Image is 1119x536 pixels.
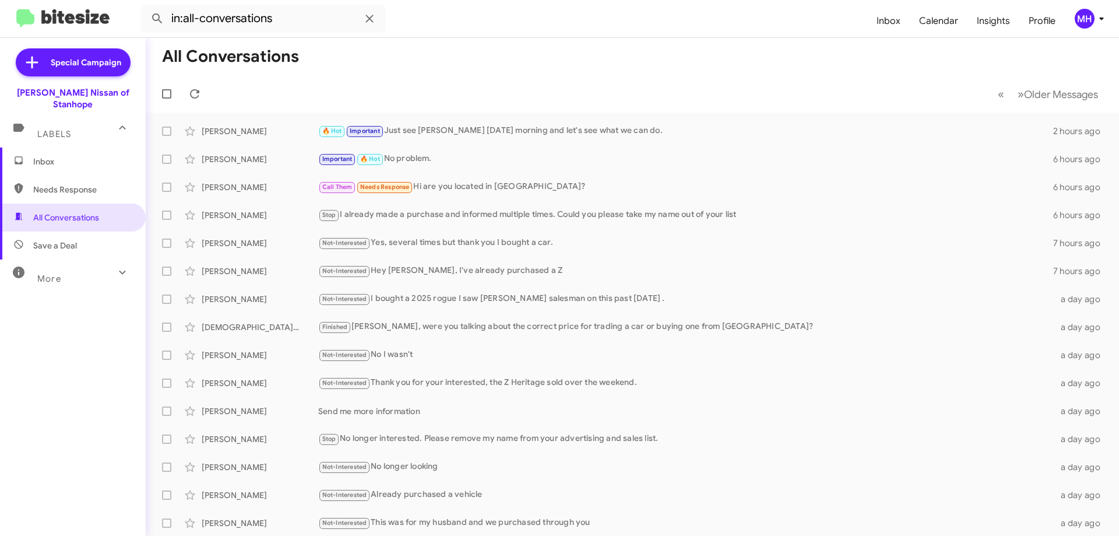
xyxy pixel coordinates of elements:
[322,519,367,527] span: Not-Interested
[318,264,1053,278] div: Hey [PERSON_NAME], I've already purchased a Z
[318,405,1054,417] div: Send me more information
[1054,517,1110,529] div: a day ago
[1053,181,1110,193] div: 6 hours ago
[1075,9,1095,29] div: MH
[33,212,99,223] span: All Conversations
[33,184,132,195] span: Needs Response
[867,4,910,38] a: Inbox
[1024,88,1098,101] span: Older Messages
[910,4,967,38] a: Calendar
[322,379,367,387] span: Not-Interested
[202,293,318,305] div: [PERSON_NAME]
[318,376,1054,390] div: Thank you for your interested, the Z Heritage sold over the weekend.
[51,57,121,68] span: Special Campaign
[318,516,1054,530] div: This was for my husband and we purchased through you
[1018,87,1024,101] span: »
[1054,377,1110,389] div: a day ago
[322,239,367,247] span: Not-Interested
[322,295,367,303] span: Not-Interested
[202,209,318,221] div: [PERSON_NAME]
[991,82,1105,106] nav: Page navigation example
[1065,9,1106,29] button: MH
[322,267,367,275] span: Not-Interested
[16,48,131,76] a: Special Campaign
[202,349,318,361] div: [PERSON_NAME]
[318,460,1054,474] div: No longer looking
[322,491,367,499] span: Not-Interested
[202,265,318,277] div: [PERSON_NAME]
[318,208,1053,222] div: I already made a purchase and informed multiple times. Could you please take my name out of your ...
[1053,125,1110,137] div: 2 hours ago
[1054,349,1110,361] div: a day ago
[322,183,353,191] span: Call Them
[1019,4,1065,38] a: Profile
[202,125,318,137] div: [PERSON_NAME]
[318,124,1053,138] div: Just see [PERSON_NAME] [DATE] morning and let's see what we can do.
[162,47,299,66] h1: All Conversations
[202,153,318,165] div: [PERSON_NAME]
[318,292,1054,306] div: I bought a 2025 rogue I saw [PERSON_NAME] salesman on this past [DATE] .
[33,240,77,251] span: Save a Deal
[202,433,318,445] div: [PERSON_NAME]
[318,152,1053,166] div: No problem.
[202,237,318,249] div: [PERSON_NAME]
[360,183,410,191] span: Needs Response
[202,377,318,389] div: [PERSON_NAME]
[322,155,353,163] span: Important
[1054,405,1110,417] div: a day ago
[1054,461,1110,473] div: a day ago
[202,405,318,417] div: [PERSON_NAME]
[202,321,318,333] div: [DEMOGRAPHIC_DATA][PERSON_NAME]
[33,156,132,167] span: Inbox
[37,274,61,284] span: More
[322,127,342,135] span: 🔥 Hot
[1054,293,1110,305] div: a day ago
[202,461,318,473] div: [PERSON_NAME]
[318,348,1054,362] div: No I wasn't
[318,180,1053,194] div: Hi are you located in [GEOGRAPHIC_DATA]?
[202,489,318,501] div: [PERSON_NAME]
[1054,321,1110,333] div: a day ago
[318,432,1054,446] div: No longer interested. Please remove my name from your advertising and sales list.
[322,351,367,359] span: Not-Interested
[322,323,348,331] span: Finished
[1053,265,1110,277] div: 7 hours ago
[318,488,1054,502] div: Already purchased a vehicle
[318,236,1053,250] div: Yes, several times but thank you I bought a car.
[322,435,336,443] span: Stop
[1011,82,1105,106] button: Next
[991,82,1011,106] button: Previous
[202,181,318,193] div: [PERSON_NAME]
[998,87,1004,101] span: «
[1054,489,1110,501] div: a day ago
[967,4,1019,38] a: Insights
[360,155,380,163] span: 🔥 Hot
[350,127,380,135] span: Important
[37,129,71,139] span: Labels
[322,211,336,219] span: Stop
[141,5,386,33] input: Search
[202,517,318,529] div: [PERSON_NAME]
[318,320,1054,334] div: [PERSON_NAME], were you talking about the correct price for trading a car or buying one from [GEO...
[1053,153,1110,165] div: 6 hours ago
[322,463,367,471] span: Not-Interested
[1053,237,1110,249] div: 7 hours ago
[1053,209,1110,221] div: 6 hours ago
[1054,433,1110,445] div: a day ago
